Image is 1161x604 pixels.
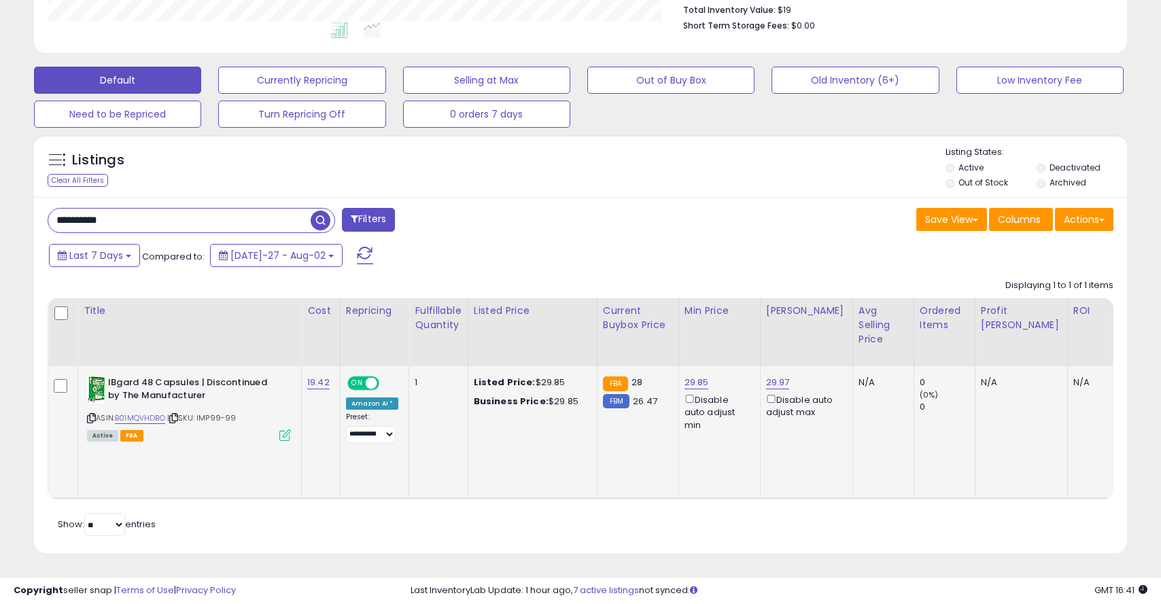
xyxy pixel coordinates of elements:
[859,376,903,389] div: N/A
[1055,208,1113,231] button: Actions
[766,392,842,419] div: Disable auto adjust max
[346,397,399,410] div: Amazon AI *
[14,584,236,597] div: seller snap | |
[411,584,1147,597] div: Last InventoryLab Update: 1 hour ago, not synced.
[998,213,1041,226] span: Columns
[87,430,118,442] span: All listings currently available for purchase on Amazon
[176,584,236,597] a: Privacy Policy
[307,376,330,389] a: 19.42
[307,304,334,318] div: Cost
[683,4,776,16] b: Total Inventory Value:
[981,304,1062,332] div: Profit [PERSON_NAME]
[474,304,591,318] div: Listed Price
[1073,304,1123,318] div: ROI
[415,304,462,332] div: Fulfillable Quantity
[920,376,975,389] div: 0
[920,389,939,400] small: (0%)
[474,395,587,408] div: $29.85
[72,151,124,170] h5: Listings
[415,376,457,389] div: 1
[346,304,404,318] div: Repricing
[142,250,205,263] span: Compared to:
[587,67,755,94] button: Out of Buy Box
[981,376,1057,389] div: N/A
[958,162,984,173] label: Active
[58,518,156,531] span: Show: entries
[989,208,1053,231] button: Columns
[920,401,975,413] div: 0
[474,376,536,389] b: Listed Price:
[683,1,1103,17] li: $19
[474,395,549,408] b: Business Price:
[633,395,657,408] span: 26.47
[115,412,165,424] a: B01MQVHDBO
[683,20,789,31] b: Short Term Storage Fees:
[685,392,750,431] div: Disable auto adjust min
[603,376,628,391] small: FBA
[631,376,642,389] span: 28
[685,376,709,389] a: 29.85
[603,304,673,332] div: Current Buybox Price
[218,67,385,94] button: Currently Repricing
[1050,177,1086,188] label: Archived
[167,412,237,423] span: | SKU: IMP99-99
[48,174,108,187] div: Clear All Filters
[766,304,847,318] div: [PERSON_NAME]
[342,208,395,232] button: Filters
[1005,279,1113,292] div: Displaying 1 to 1 of 1 items
[120,430,143,442] span: FBA
[84,304,296,318] div: Title
[474,376,587,389] div: $29.85
[1073,376,1118,389] div: N/A
[116,584,174,597] a: Terms of Use
[377,378,399,389] span: OFF
[210,244,343,267] button: [DATE]-27 - Aug-02
[346,412,399,443] div: Preset:
[230,249,326,262] span: [DATE]-27 - Aug-02
[791,19,815,32] span: $0.00
[772,67,939,94] button: Old Inventory (6+)
[49,244,140,267] button: Last 7 Days
[34,67,201,94] button: Default
[403,101,570,128] button: 0 orders 7 days
[34,101,201,128] button: Need to be Repriced
[573,584,639,597] a: 7 active listings
[403,67,570,94] button: Selling at Max
[956,67,1124,94] button: Low Inventory Fee
[14,584,63,597] strong: Copyright
[69,249,123,262] span: Last 7 Days
[859,304,908,347] div: Avg Selling Price
[349,378,366,389] span: ON
[218,101,385,128] button: Turn Repricing Off
[946,146,1127,159] p: Listing States:
[685,304,755,318] div: Min Price
[108,376,273,405] b: IBgard 48 Capsules | Discontinued by The Manufacturer
[87,376,105,404] img: 41sXeBziJjL._SL40_.jpg
[87,376,291,440] div: ASIN:
[766,376,790,389] a: 29.97
[603,394,629,408] small: FBM
[1094,584,1147,597] span: 2025-08-10 16:41 GMT
[916,208,987,231] button: Save View
[1050,162,1101,173] label: Deactivated
[920,304,969,332] div: Ordered Items
[958,177,1008,188] label: Out of Stock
